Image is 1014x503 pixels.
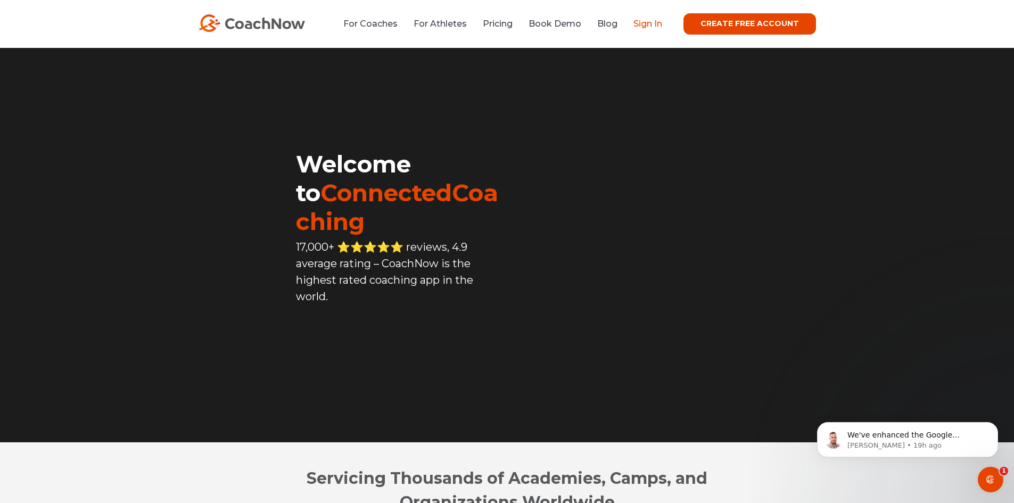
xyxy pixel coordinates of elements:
[1000,467,1008,475] span: 1
[683,13,816,35] a: CREATE FREE ACCOUNT
[296,178,498,236] span: ConnectedCoaching
[633,19,662,29] a: Sign In
[483,19,513,29] a: Pricing
[414,19,467,29] a: For Athletes
[296,241,473,303] span: 17,000+ ⭐️⭐️⭐️⭐️⭐️ reviews, 4.9 average rating – CoachNow is the highest rated coaching app in th...
[597,19,617,29] a: Blog
[529,19,581,29] a: Book Demo
[296,328,507,360] iframe: Embedded CTA
[46,41,184,51] p: Message from Alex, sent 19h ago
[296,150,507,236] h1: Welcome to
[199,14,305,32] img: CoachNow Logo
[801,400,1014,474] iframe: Intercom notifications message
[46,31,180,156] span: We've enhanced the Google Calendar integration for a more seamless experience. If you haven't lin...
[978,467,1003,492] iframe: Intercom live chat
[343,19,398,29] a: For Coaches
